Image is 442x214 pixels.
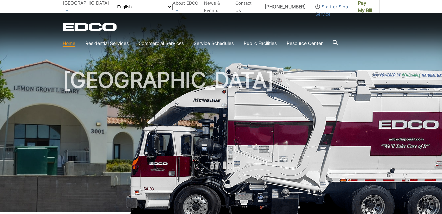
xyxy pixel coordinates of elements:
select: Select a language [116,4,173,10]
a: Service Schedules [194,40,234,47]
a: Commercial Services [139,40,184,47]
a: Public Facilities [244,40,277,47]
a: Home [63,40,75,47]
a: Residential Services [85,40,129,47]
a: EDCD logo. Return to the homepage. [63,23,118,31]
a: Resource Center [287,40,323,47]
